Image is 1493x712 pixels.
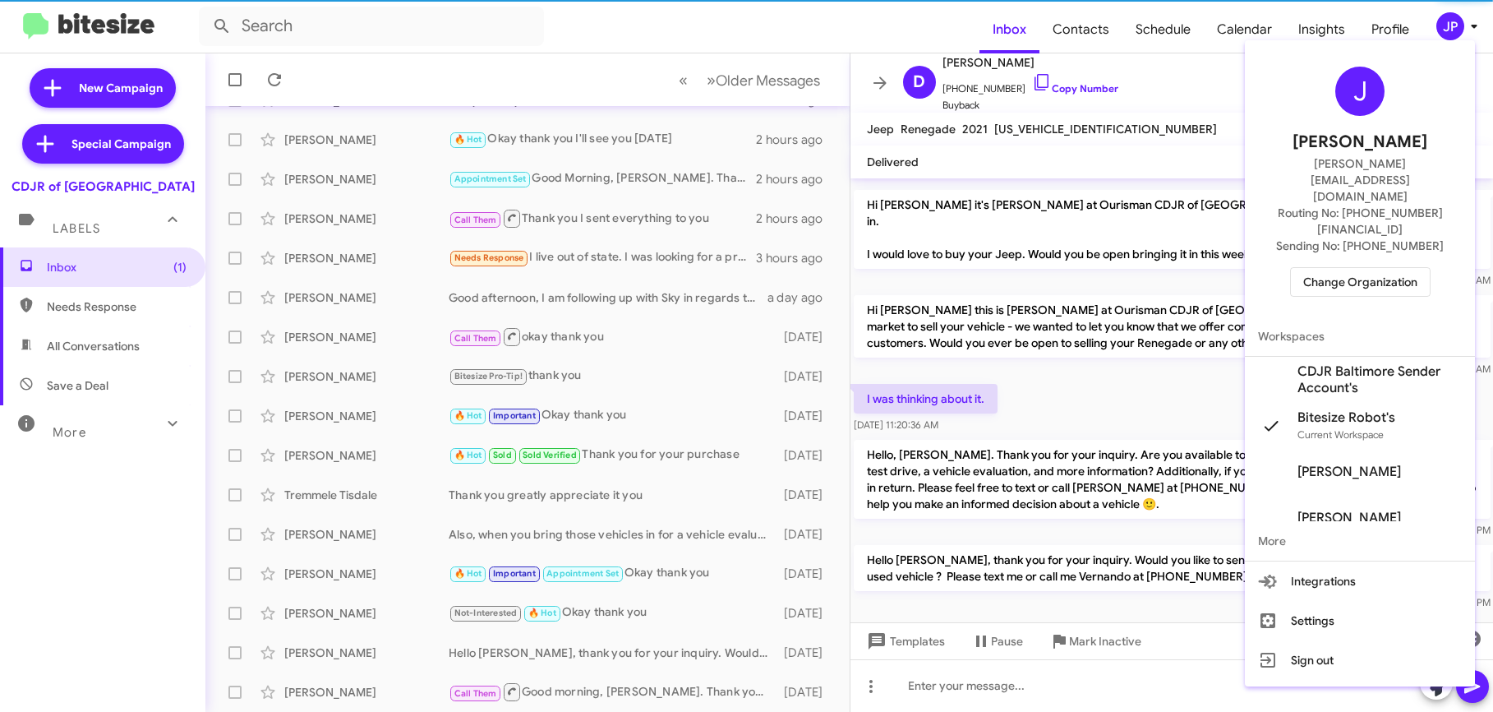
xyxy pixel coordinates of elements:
[1265,205,1455,238] span: Routing No: [PHONE_NUMBER][FINANCIAL_ID]
[1245,317,1475,356] span: Workspaces
[1245,640,1475,680] button: Sign out
[1303,268,1417,296] span: Change Organization
[1297,409,1395,426] span: Bitesize Robot's
[1297,464,1401,480] span: [PERSON_NAME]
[1297,428,1384,441] span: Current Workspace
[1297,510,1401,526] span: [PERSON_NAME]
[1245,521,1475,561] span: More
[1297,363,1462,396] span: CDJR Baltimore Sender Account's
[1245,562,1475,601] button: Integrations
[1245,601,1475,640] button: Settings
[1293,129,1427,155] span: [PERSON_NAME]
[1265,155,1455,205] span: [PERSON_NAME][EMAIL_ADDRESS][DOMAIN_NAME]
[1290,267,1431,297] button: Change Organization
[1276,238,1444,254] span: Sending No: [PHONE_NUMBER]
[1335,67,1385,116] div: J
